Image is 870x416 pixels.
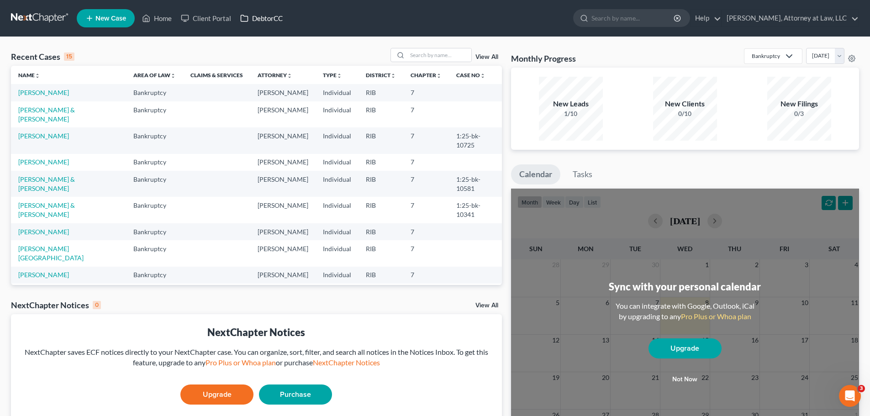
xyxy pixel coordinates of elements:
[403,240,449,266] td: 7
[752,52,780,60] div: Bankruptcy
[403,84,449,101] td: 7
[403,223,449,240] td: 7
[359,267,403,284] td: RIB
[316,197,359,223] td: Individual
[236,10,287,26] a: DebtorCC
[403,197,449,223] td: 7
[250,171,316,197] td: [PERSON_NAME]
[722,10,859,26] a: [PERSON_NAME], Attorney at Law, LLC
[366,72,396,79] a: Districtunfold_more
[316,284,359,300] td: Individual
[403,127,449,153] td: 7
[95,15,126,22] span: New Case
[403,101,449,127] td: 7
[316,223,359,240] td: Individual
[449,197,502,223] td: 1:25-bk-10341
[250,284,316,300] td: [PERSON_NAME]
[180,384,253,405] a: Upgrade
[18,228,69,236] a: [PERSON_NAME]
[767,109,831,118] div: 0/3
[407,48,471,62] input: Search by name...
[170,73,176,79] i: unfold_more
[126,284,183,300] td: Bankruptcy
[653,99,717,109] div: New Clients
[133,72,176,79] a: Area of Lawunfold_more
[258,72,292,79] a: Attorneyunfold_more
[539,109,603,118] div: 1/10
[359,240,403,266] td: RIB
[250,127,316,153] td: [PERSON_NAME]
[359,101,403,127] td: RIB
[18,72,40,79] a: Nameunfold_more
[18,201,75,218] a: [PERSON_NAME] & [PERSON_NAME]
[359,284,403,300] td: RIB
[359,127,403,153] td: RIB
[449,171,502,197] td: 1:25-bk-10581
[511,53,576,64] h3: Monthly Progress
[18,271,69,279] a: [PERSON_NAME]
[250,101,316,127] td: [PERSON_NAME]
[390,73,396,79] i: unfold_more
[18,89,69,96] a: [PERSON_NAME]
[64,53,74,61] div: 15
[649,370,722,389] button: Not now
[316,240,359,266] td: Individual
[18,106,75,123] a: [PERSON_NAME] & [PERSON_NAME]
[649,338,722,358] a: Upgrade
[259,384,332,405] a: Purchase
[93,301,101,309] div: 0
[591,10,675,26] input: Search by name...
[18,245,84,262] a: [PERSON_NAME][GEOGRAPHIC_DATA]
[359,197,403,223] td: RIB
[250,267,316,284] td: [PERSON_NAME]
[403,154,449,171] td: 7
[839,385,861,407] iframe: Intercom live chat
[35,73,40,79] i: unfold_more
[250,154,316,171] td: [PERSON_NAME]
[337,73,342,79] i: unfold_more
[316,84,359,101] td: Individual
[609,279,761,294] div: Sync with your personal calendar
[11,300,101,311] div: NextChapter Notices
[403,171,449,197] td: 7
[18,158,69,166] a: [PERSON_NAME]
[18,132,69,140] a: [PERSON_NAME]
[456,72,485,79] a: Case Nounfold_more
[316,101,359,127] td: Individual
[126,101,183,127] td: Bankruptcy
[126,240,183,266] td: Bankruptcy
[176,10,236,26] a: Client Portal
[250,84,316,101] td: [PERSON_NAME]
[681,312,751,321] a: Pro Plus or Whoa plan
[18,175,75,192] a: [PERSON_NAME] & [PERSON_NAME]
[539,99,603,109] div: New Leads
[858,385,865,392] span: 3
[287,73,292,79] i: unfold_more
[126,127,183,153] td: Bankruptcy
[126,197,183,223] td: Bankruptcy
[206,358,276,367] a: Pro Plus or Whoa plan
[323,72,342,79] a: Typeunfold_more
[250,240,316,266] td: [PERSON_NAME]
[18,325,495,339] div: NextChapter Notices
[612,301,758,322] div: You can integrate with Google, Outlook, iCal by upgrading to any
[449,127,502,153] td: 1:25-bk-10725
[137,10,176,26] a: Home
[359,154,403,171] td: RIB
[250,197,316,223] td: [PERSON_NAME]
[126,84,183,101] td: Bankruptcy
[11,51,74,62] div: Recent Cases
[183,66,250,84] th: Claims & Services
[480,73,485,79] i: unfold_more
[126,154,183,171] td: Bankruptcy
[767,99,831,109] div: New Filings
[475,54,498,60] a: View All
[359,171,403,197] td: RIB
[126,171,183,197] td: Bankruptcy
[359,223,403,240] td: RIB
[316,267,359,284] td: Individual
[359,84,403,101] td: RIB
[411,72,442,79] a: Chapterunfold_more
[126,223,183,240] td: Bankruptcy
[18,347,495,368] div: NextChapter saves ECF notices directly to your NextChapter case. You can organize, sort, filter, ...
